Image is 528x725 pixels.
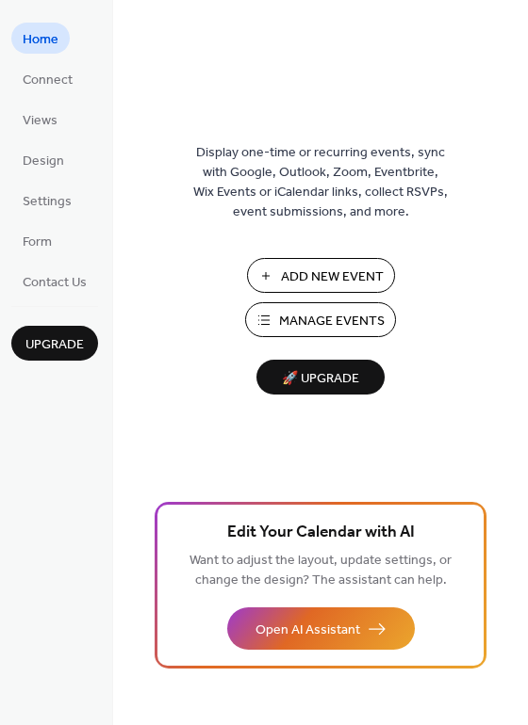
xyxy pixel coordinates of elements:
[190,548,452,593] span: Want to adjust the layout, update settings, or change the design? The assistant can help.
[23,30,58,50] span: Home
[193,143,448,222] span: Display one-time or recurring events, sync with Google, Outlook, Zoom, Eventbrite, Wix Events or ...
[279,312,385,331] span: Manage Events
[23,273,87,293] span: Contact Us
[245,302,396,337] button: Manage Events
[268,366,373,392] span: 🚀 Upgrade
[247,258,395,293] button: Add New Event
[11,23,70,54] a: Home
[11,144,75,175] a: Design
[281,267,384,287] span: Add New Event
[11,185,83,216] a: Settings
[23,71,73,90] span: Connect
[23,111,58,131] span: Views
[256,360,385,395] button: 🚀 Upgrade
[11,266,98,297] a: Contact Us
[25,335,84,355] span: Upgrade
[11,225,63,256] a: Form
[227,520,415,546] span: Edit Your Calendar with AI
[11,326,98,361] button: Upgrade
[23,152,64,171] span: Design
[23,192,72,212] span: Settings
[23,233,52,252] span: Form
[256,620,360,640] span: Open AI Assistant
[227,607,415,650] button: Open AI Assistant
[11,63,84,94] a: Connect
[11,104,69,135] a: Views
